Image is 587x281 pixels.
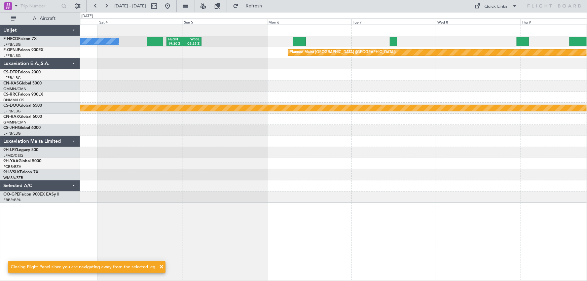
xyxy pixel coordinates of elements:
span: CS-JHH [3,126,18,130]
div: HEGN [169,37,184,42]
a: GMMN/CMN [3,86,27,92]
span: F-HECD [3,37,18,41]
a: F-GPNJFalcon 900EX [3,48,43,52]
a: CN-RAKGlobal 6000 [3,115,42,119]
span: [DATE] - [DATE] [114,3,146,9]
span: F-GPNJ [3,48,18,52]
a: LFPB/LBG [3,131,21,136]
a: CS-DTRFalcon 2000 [3,70,41,74]
span: 9H-LPZ [3,148,17,152]
div: 05:25 Z [184,42,199,46]
div: Sat 4 [98,19,182,25]
a: CN-KASGlobal 5000 [3,81,42,85]
input: Trip Number [21,1,59,11]
a: GMMN/CMN [3,120,27,125]
span: Refresh [240,4,268,8]
span: All Aircraft [17,16,71,21]
div: Mon 6 [267,19,352,25]
div: Tue 7 [352,19,436,25]
a: LFPB/LBG [3,75,21,80]
a: OO-GPEFalcon 900EX EASy II [3,192,59,197]
a: FCBB/BZV [3,164,21,169]
span: CS-DOU [3,104,19,108]
a: 9H-YAAGlobal 5000 [3,159,41,163]
a: LFPB/LBG [3,109,21,114]
span: CS-DTR [3,70,18,74]
a: LFPB/LBG [3,53,21,58]
div: Quick Links [485,3,508,10]
button: All Aircraft [7,13,73,24]
div: Planned Maint [GEOGRAPHIC_DATA] ([GEOGRAPHIC_DATA]) [290,47,396,58]
a: WMSA/SZB [3,175,23,180]
a: 9H-LPZLegacy 500 [3,148,38,152]
a: CS-RRCFalcon 900LX [3,93,43,97]
a: LFMD/CEQ [3,153,23,158]
button: Refresh [230,1,270,11]
span: OO-GPE [3,192,19,197]
a: F-HECDFalcon 7X [3,37,37,41]
span: CS-RRC [3,93,18,97]
div: Wed 8 [436,19,520,25]
span: CN-RAK [3,115,19,119]
div: Closing Flight Panel since you are navigating away from the selected leg [11,264,155,271]
div: 19:30 Z [169,42,184,46]
a: 9H-VSLKFalcon 7X [3,170,38,174]
a: CS-JHHGlobal 6000 [3,126,41,130]
a: LFPB/LBG [3,42,21,47]
button: Quick Links [471,1,521,11]
div: WSSL [184,37,199,42]
div: Sun 5 [183,19,267,25]
span: 9H-VSLK [3,170,20,174]
a: CS-DOUGlobal 6500 [3,104,42,108]
span: 9H-YAA [3,159,19,163]
div: [DATE] [81,13,93,19]
span: CN-KAS [3,81,19,85]
a: DNMM/LOS [3,98,24,103]
a: EBBR/BRU [3,198,22,203]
